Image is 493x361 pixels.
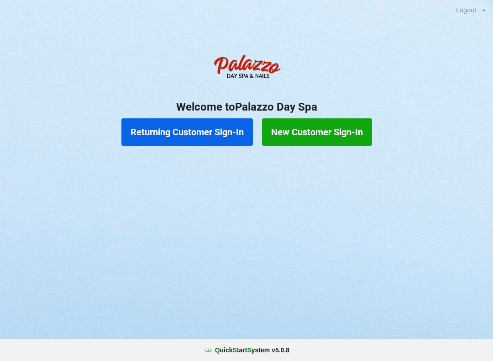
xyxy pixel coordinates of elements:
[247,346,251,354] span: S
[215,346,220,354] span: Q
[204,345,213,355] img: favicon.ico
[210,50,283,86] img: PalazzoDaySpaNails-Logo.png
[121,118,253,146] button: Returning Customer Sign-In
[215,345,289,355] b: uick tart ystem v 5.0.8
[456,7,477,13] div: Logout
[262,118,372,146] button: New Customer Sign-In
[233,346,237,354] span: S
